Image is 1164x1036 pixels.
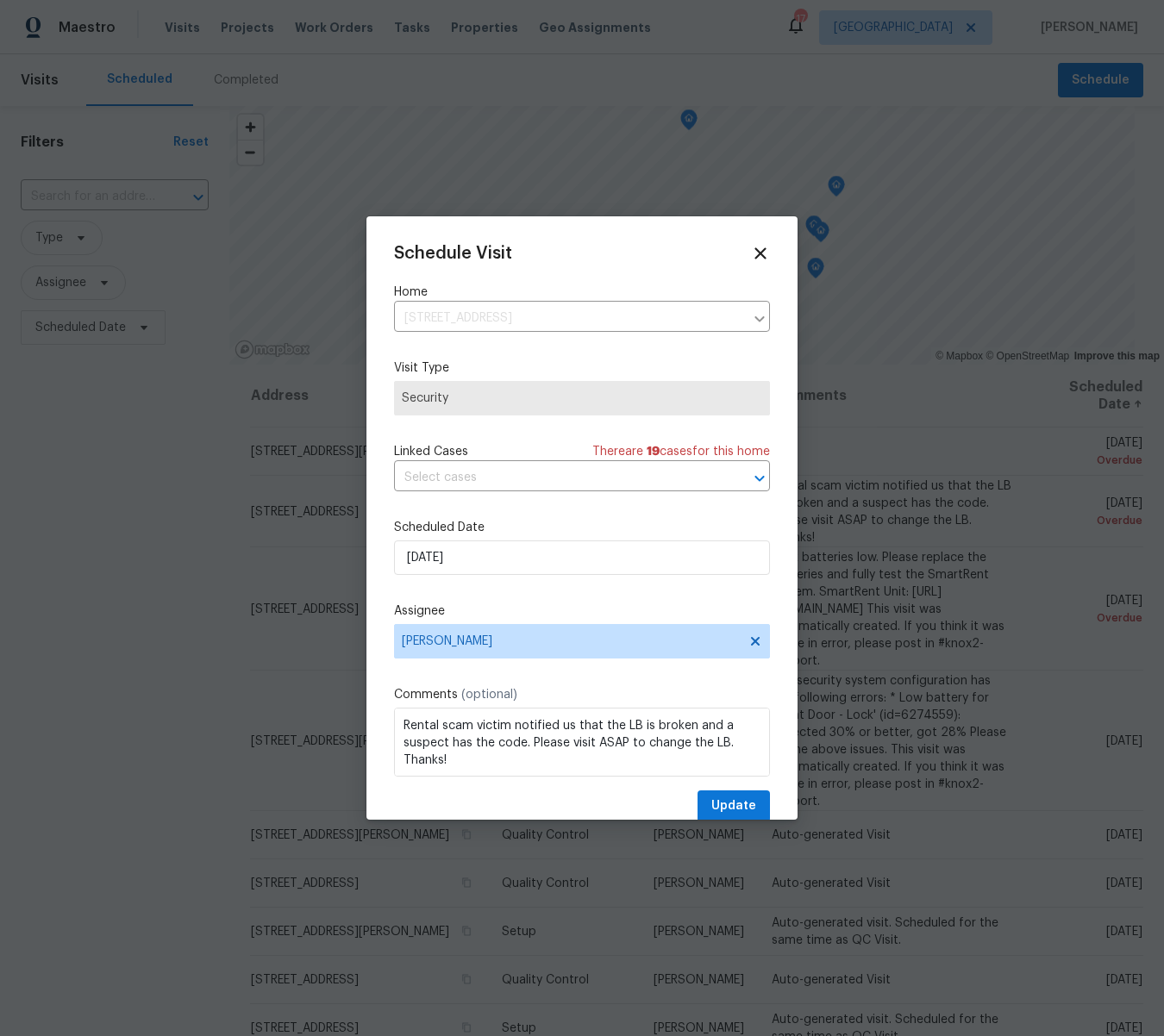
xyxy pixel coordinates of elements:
label: Visit Type [394,359,770,377]
input: Enter in an address [394,305,744,332]
span: [PERSON_NAME] [402,634,740,648]
span: (optional) [461,689,517,701]
label: Assignee [394,602,770,620]
span: Linked Cases [394,443,468,460]
label: Home [394,284,770,301]
button: Open [748,466,772,490]
button: Update [698,790,770,822]
span: Schedule Visit [394,245,512,262]
textarea: Rental scam victim notified us that the LB is broken and a suspect has the code. Please visit ASA... [394,708,770,777]
input: Select cases [394,465,722,491]
input: M/D/YYYY [394,540,770,575]
label: Scheduled Date [394,519,770,536]
label: Comments [394,686,770,703]
span: There are case s for this home [592,443,770,460]
span: 19 [647,446,660,458]
span: Close [751,244,770,263]
span: Update [711,796,756,817]
span: Security [402,390,762,407]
